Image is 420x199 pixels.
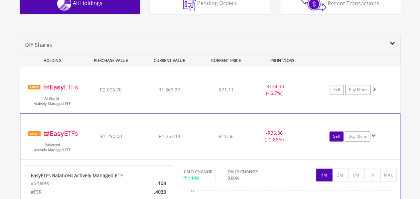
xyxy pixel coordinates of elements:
[31,172,166,179] div: EasyETFs Balanced Actively Managed ETF
[249,83,300,96] div: - (- 6.7%)
[345,85,371,95] a: Buy More
[158,86,180,93] span: R1 869.37
[345,131,370,141] a: Buy More
[100,133,122,139] span: R1 290.00
[219,133,234,139] span: R11.56
[330,85,344,95] a: Sell
[228,169,281,175] div: DAILY CHANGE
[158,133,180,139] span: R1 253.14
[199,54,252,67] div: CURRENT PRICE
[123,179,171,188] div: 108
[329,131,343,141] a: Sell
[191,189,195,193] text: 12
[188,175,199,181] span: 1.14%
[24,122,81,157] img: TFSA.EASYBF.png
[380,169,397,181] button: MAX
[123,188,171,196] div: .4033
[20,54,81,67] div: HOLDING
[83,54,140,67] div: PURCHASE VALUE
[26,179,123,188] div: #Shares
[332,169,348,181] button: 3M
[219,86,234,93] span: R71.11
[348,169,365,181] button: 6M
[364,169,381,181] button: 1Y
[25,41,52,49] span: DIY Shares
[141,54,198,67] div: CURRENT VALUE
[26,188,123,196] div: #FSR
[100,86,122,93] span: R2 003.70
[228,175,239,181] span: 0.00%
[266,83,284,89] span: R134.33
[316,169,332,181] button: 1M
[183,169,212,175] div: 1 MO CHANGE
[23,75,81,111] img: TFSA.EASYAI.png
[249,130,299,143] div: - (- 2.86%)
[267,130,282,136] span: R36.86
[254,54,311,67] div: PROFIT/LOSS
